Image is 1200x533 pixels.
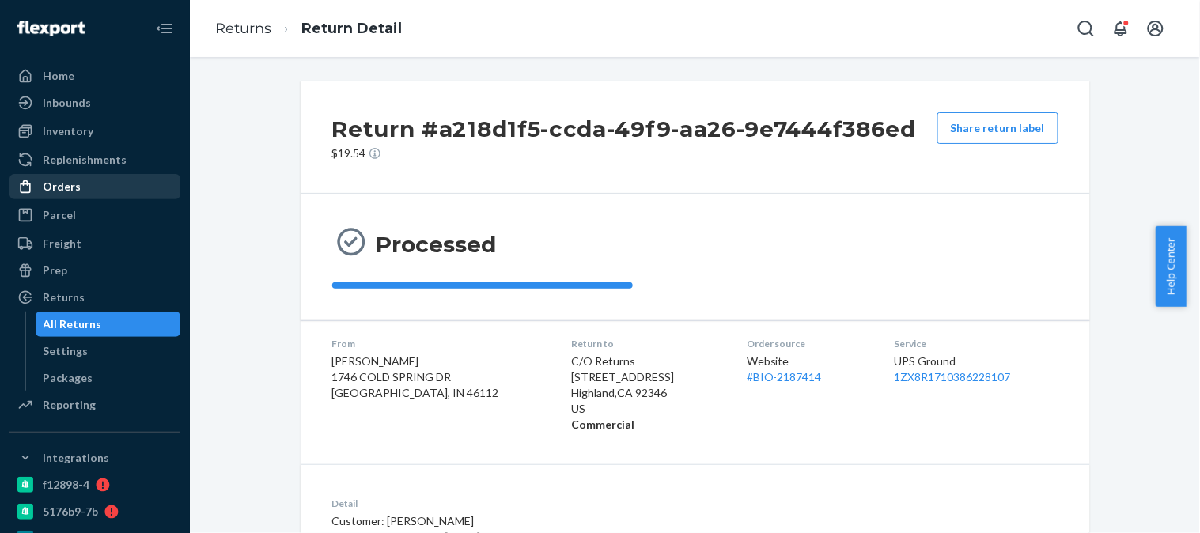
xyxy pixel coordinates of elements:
[895,337,1058,350] dt: Service
[43,95,91,111] div: Inbounds
[9,231,180,256] a: Freight
[203,6,415,52] ol: breadcrumbs
[43,207,76,223] div: Parcel
[332,112,917,146] h2: Return #a218d1f5-ccda-49f9-aa26-9e7444f386ed
[215,20,271,37] a: Returns
[43,236,81,251] div: Freight
[332,354,499,399] span: [PERSON_NAME] 1746 COLD SPRING DR [GEOGRAPHIC_DATA], IN 46112
[895,354,956,368] span: UPS Ground
[571,418,634,431] strong: Commercial
[9,258,180,283] a: Prep
[43,289,85,305] div: Returns
[332,513,770,529] p: Customer: [PERSON_NAME]
[44,343,89,359] div: Settings
[1070,13,1102,44] button: Open Search Box
[36,312,181,337] a: All Returns
[44,370,93,386] div: Packages
[332,497,770,510] dt: Detail
[747,370,822,384] a: #BIO-2187414
[937,112,1058,144] button: Share return label
[895,370,1011,384] a: 1ZX8R1710386228107
[1156,226,1187,307] button: Help Center
[9,499,180,524] a: 5176b9-7b
[43,397,96,413] div: Reporting
[747,353,869,385] div: Website
[9,90,180,115] a: Inbounds
[571,337,721,350] dt: Return to
[43,68,74,84] div: Home
[149,13,180,44] button: Close Navigation
[1105,13,1137,44] button: Open notifications
[571,401,721,417] p: US
[377,230,497,259] h3: Processed
[1140,13,1172,44] button: Open account menu
[43,152,127,168] div: Replenishments
[301,20,402,37] a: Return Detail
[9,445,180,471] button: Integrations
[571,385,721,401] p: Highland , CA 92346
[9,147,180,172] a: Replenishments
[747,337,869,350] dt: Order source
[43,123,93,139] div: Inventory
[571,369,721,385] p: [STREET_ADDRESS]
[17,21,85,36] img: Flexport logo
[43,263,67,278] div: Prep
[36,338,181,364] a: Settings
[9,285,180,310] a: Returns
[9,202,180,228] a: Parcel
[43,504,98,520] div: 5176b9-7b
[43,179,81,195] div: Orders
[36,365,181,391] a: Packages
[9,174,180,199] a: Orders
[9,392,180,418] a: Reporting
[43,450,109,466] div: Integrations
[332,337,547,350] dt: From
[9,472,180,497] a: f12898-4
[571,353,721,369] p: C/O Returns
[332,146,917,161] p: $19.54
[9,63,180,89] a: Home
[43,477,89,493] div: f12898-4
[9,119,180,144] a: Inventory
[44,316,102,332] div: All Returns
